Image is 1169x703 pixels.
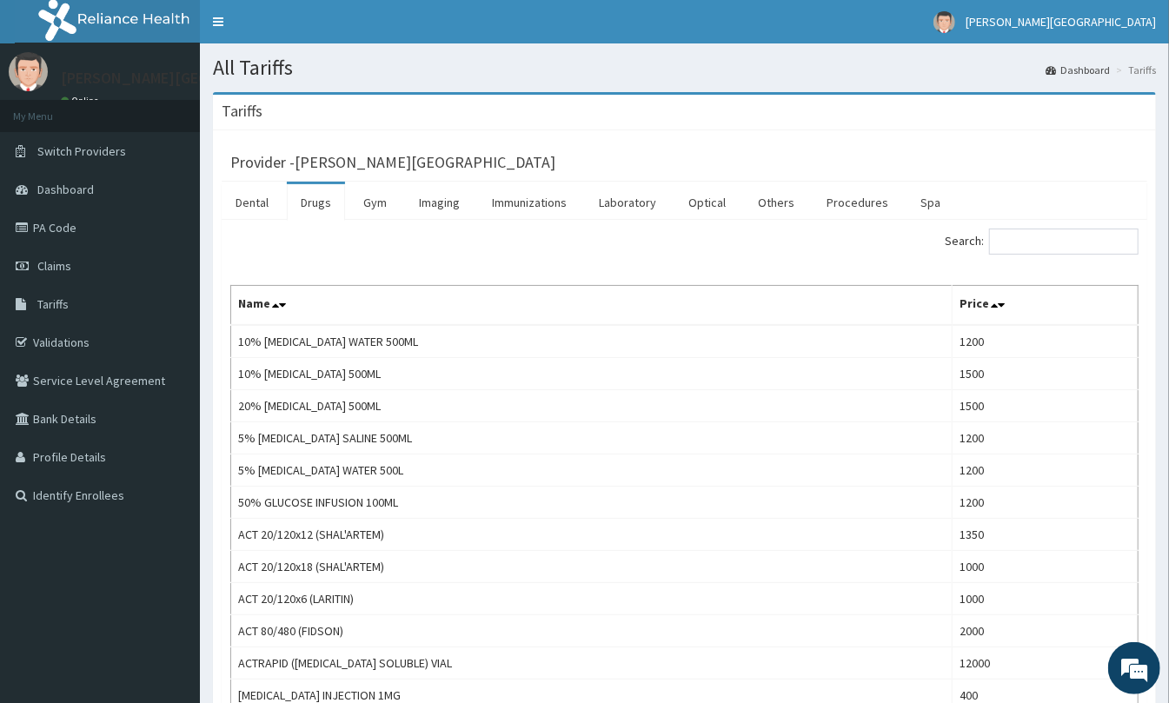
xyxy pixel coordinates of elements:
[61,70,318,86] p: [PERSON_NAME][GEOGRAPHIC_DATA]
[213,56,1156,79] h1: All Tariffs
[287,184,345,221] a: Drugs
[37,182,94,197] span: Dashboard
[953,551,1139,583] td: 1000
[231,647,953,680] td: ACTRAPID ([MEDICAL_DATA] SOLUBLE) VIAL
[9,52,48,91] img: User Image
[478,184,581,221] a: Immunizations
[9,474,331,535] textarea: Type your message and hit 'Enter'
[933,11,955,33] img: User Image
[231,583,953,615] td: ACT 20/120x6 (LARITIN)
[744,184,808,221] a: Others
[101,219,240,395] span: We're online!
[945,229,1139,255] label: Search:
[953,286,1139,326] th: Price
[1112,63,1156,77] li: Tariffs
[231,615,953,647] td: ACT 80/480 (FIDSON)
[1046,63,1110,77] a: Dashboard
[231,390,953,422] td: 20% [MEDICAL_DATA] 500ML
[953,454,1139,487] td: 1200
[37,296,69,312] span: Tariffs
[61,95,103,107] a: Online
[953,325,1139,358] td: 1200
[953,422,1139,454] td: 1200
[907,184,954,221] a: Spa
[222,103,262,119] h3: Tariffs
[953,358,1139,390] td: 1500
[953,390,1139,422] td: 1500
[231,286,953,326] th: Name
[231,422,953,454] td: 5% [MEDICAL_DATA] SALINE 500ML
[231,487,953,519] td: 50% GLUCOSE INFUSION 100ML
[953,615,1139,647] td: 2000
[90,97,292,120] div: Chat with us now
[405,184,474,221] a: Imaging
[585,184,670,221] a: Laboratory
[349,184,401,221] a: Gym
[674,184,740,221] a: Optical
[231,519,953,551] td: ACT 20/120x12 (SHAL'ARTEM)
[222,184,282,221] a: Dental
[32,87,70,130] img: d_794563401_company_1708531726252_794563401
[813,184,902,221] a: Procedures
[953,647,1139,680] td: 12000
[966,14,1156,30] span: [PERSON_NAME][GEOGRAPHIC_DATA]
[285,9,327,50] div: Minimize live chat window
[231,325,953,358] td: 10% [MEDICAL_DATA] WATER 500ML
[989,229,1139,255] input: Search:
[37,258,71,274] span: Claims
[953,519,1139,551] td: 1350
[231,358,953,390] td: 10% [MEDICAL_DATA] 500ML
[37,143,126,159] span: Switch Providers
[230,155,555,170] h3: Provider - [PERSON_NAME][GEOGRAPHIC_DATA]
[953,487,1139,519] td: 1200
[231,454,953,487] td: 5% [MEDICAL_DATA] WATER 500L
[953,583,1139,615] td: 1000
[231,551,953,583] td: ACT 20/120x18 (SHAL'ARTEM)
